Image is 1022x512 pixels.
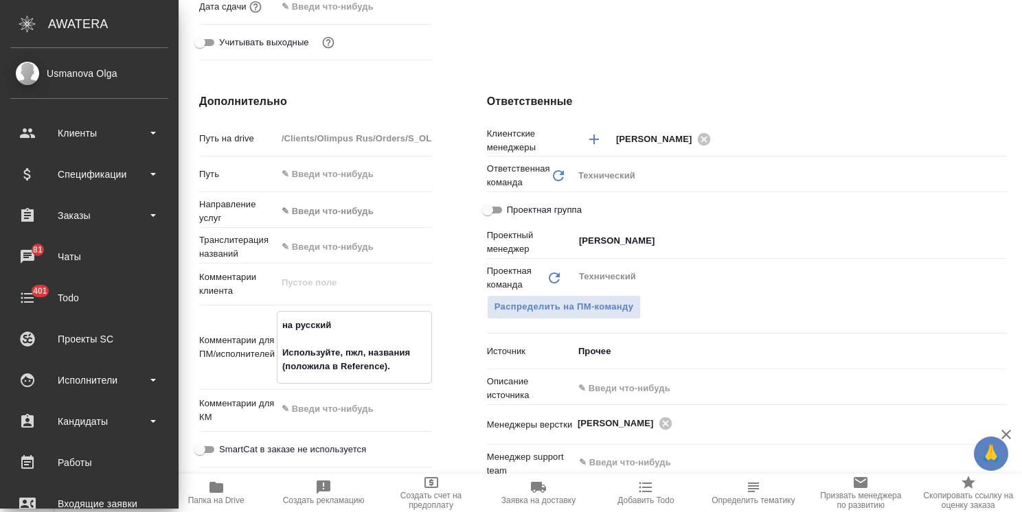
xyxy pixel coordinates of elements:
div: Чаты [10,246,168,267]
button: Папка на Drive [162,474,269,512]
div: [PERSON_NAME] [616,130,715,148]
p: Менеджер support team [487,450,574,478]
h4: Дополнительно [199,93,432,110]
div: Проекты SC [10,329,168,349]
div: [PERSON_NAME] [578,415,677,432]
span: Учитывать выходные [219,36,309,49]
span: SmartCat в заказе не используется [219,443,366,456]
button: Определить тематику [700,474,807,512]
button: Open [999,240,1002,242]
button: Создать счет на предоплату [377,474,484,512]
div: Исполнители [10,370,168,391]
a: 81Чаты [3,240,175,274]
button: Добавить Todo [592,474,699,512]
span: Призвать менеджера по развитию [815,491,906,510]
span: [PERSON_NAME] [616,132,701,146]
h4: Ответственные [487,93,1007,110]
button: Призвать менеджера по развитию [807,474,914,512]
p: Комментарии для ПМ/исполнителей [199,334,277,361]
span: Папка на Drive [188,496,245,505]
span: Распределить на ПМ-команду [495,299,634,315]
p: Путь на drive [199,132,277,146]
a: Проекты SC [3,322,175,356]
input: ✎ Введи что-нибудь [574,378,1007,398]
div: Прочее [574,340,1007,363]
span: 81 [25,243,51,257]
input: ✎ Введи что-нибудь [277,237,432,257]
p: Проектный менеджер [487,229,574,256]
div: ✎ Введи что-нибудь [282,205,416,218]
span: Определить тематику [712,496,795,505]
div: Todo [10,288,168,308]
a: Работы [3,445,175,480]
button: Распределить на ПМ-команду [487,295,641,319]
div: ✎ Введи что-нибудь [277,200,432,223]
div: Спецификации [10,164,168,185]
div: Usmanova Olga [10,66,168,81]
input: ✎ Введи что-нибудь [277,164,432,184]
button: Скопировать ссылку на оценку заказа [915,474,1022,512]
input: Пустое поле [277,128,432,148]
div: Работы [10,452,168,473]
p: Проектная команда [487,264,546,292]
p: Направление услуг [199,198,277,225]
p: Менеджеры верстки [487,418,574,432]
a: 401Todo [3,281,175,315]
button: Добавить менеджера [578,123,611,156]
p: Транслитерация названий [199,233,277,261]
p: Ответственная команда [487,162,550,189]
span: Заявка на доставку [501,496,576,505]
textarea: на русский Используйте, пжл, названия (положила в Reference). [277,314,431,378]
p: Описание источника [487,375,574,402]
span: Проектная группа [507,203,582,217]
div: Технический [574,164,1007,187]
p: Комментарии клиента [199,270,277,298]
p: Комментарии для КМ [199,397,277,424]
span: В заказе уже есть ответственный ПМ или ПМ группа [487,295,641,319]
span: 401 [25,284,56,298]
button: Выбери, если сб и вс нужно считать рабочими днями для выполнения заказа. [319,34,337,51]
input: ✎ Введи что-нибудь [578,454,957,471]
span: [PERSON_NAME] [578,417,662,430]
button: Open [999,422,1002,425]
div: AWATERA [48,10,179,38]
button: Заявка на доставку [485,474,592,512]
button: 🙏 [974,437,1008,471]
p: Путь [199,167,277,181]
button: Создать рекламацию [270,474,377,512]
div: Заказы [10,205,168,226]
p: Источник [487,345,574,358]
span: Добавить Todo [617,496,674,505]
div: Клиенты [10,123,168,143]
span: Скопировать ссылку на оценку заказа [923,491,1014,510]
div: Кандидаты [10,411,168,432]
span: Создать счет на предоплату [385,491,476,510]
button: Open [999,138,1002,141]
span: 🙏 [979,439,1003,468]
span: Создать рекламацию [283,496,365,505]
p: Клиентские менеджеры [487,127,574,154]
